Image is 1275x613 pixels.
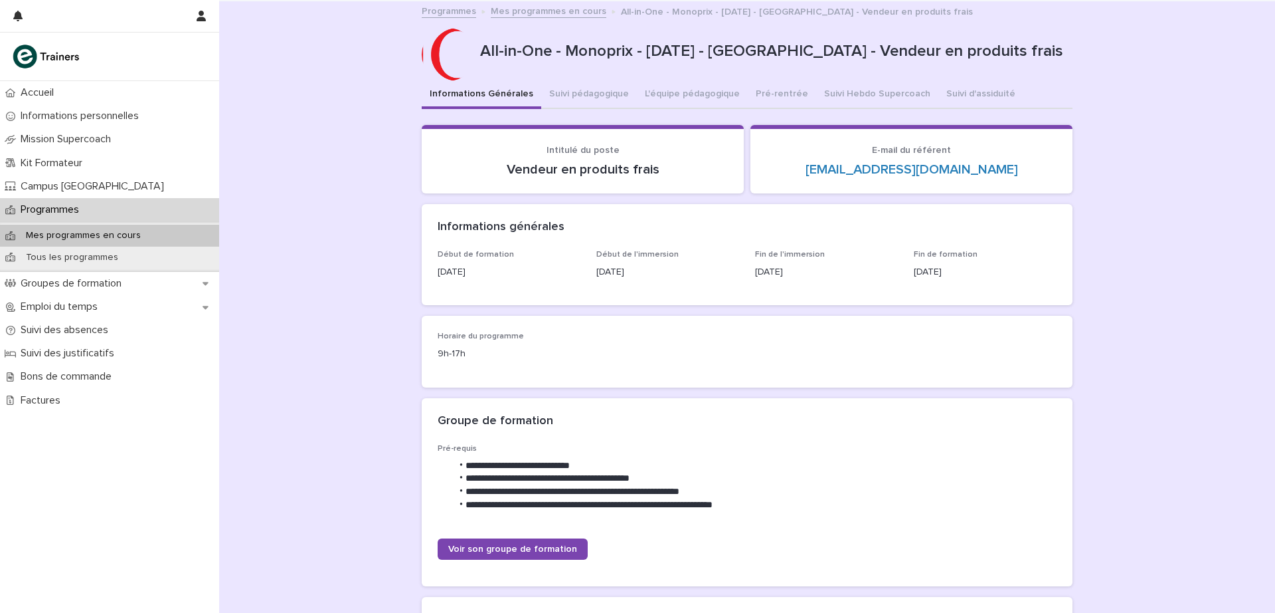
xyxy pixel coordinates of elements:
a: [EMAIL_ADDRESS][DOMAIN_NAME] [806,163,1018,176]
span: Pré-requis [438,445,477,453]
p: All-in-One - Monoprix - [DATE] - [GEOGRAPHIC_DATA] - Vendeur en produits frais [480,42,1067,61]
p: [DATE] [914,265,1057,279]
p: 9h-17h [438,347,634,361]
p: [DATE] [755,265,898,279]
p: All-in-One - Monoprix - [DATE] - [GEOGRAPHIC_DATA] - Vendeur en produits frais [621,3,973,18]
p: [DATE] [438,265,580,279]
p: Mission Supercoach [15,133,122,146]
p: Suivi des justificatifs [15,347,125,360]
button: L'équipe pédagogique [637,81,748,109]
span: Horaire du programme [438,332,524,340]
h2: Informations générales [438,220,564,235]
button: Pré-rentrée [748,81,816,109]
p: Programmes [15,203,90,216]
button: Suivi Hebdo Supercoach [816,81,938,109]
p: Campus [GEOGRAPHIC_DATA] [15,180,175,193]
span: Voir son groupe de formation [448,545,577,554]
a: Voir son groupe de formation [438,539,588,560]
p: Informations personnelles [15,110,149,122]
button: Suivi d'assiduité [938,81,1023,109]
p: Bons de commande [15,370,122,383]
span: Début de l'immersion [596,251,679,259]
p: Groupes de formation [15,277,132,290]
h2: Groupe de formation [438,414,553,429]
span: Fin de formation [914,251,977,259]
p: Suivi des absences [15,324,119,336]
p: Tous les programmes [15,252,129,263]
p: Mes programmes en cours [15,230,151,241]
a: Programmes [422,3,476,18]
span: E-mail du référent [872,146,951,155]
button: Suivi pédagogique [541,81,637,109]
p: Accueil [15,86,64,99]
button: Informations Générales [422,81,541,109]
a: Mes programmes en cours [491,3,606,18]
p: Kit Formateur [15,157,93,170]
img: K0CqGN7SDeD6s4JG8KQk [11,43,84,70]
p: [DATE] [596,265,739,279]
p: Factures [15,394,71,407]
span: Début de formation [438,251,514,259]
p: Emploi du temps [15,301,108,313]
p: Vendeur en produits frais [438,162,728,178]
span: Intitulé du poste [547,146,620,155]
span: Fin de l'immersion [755,251,825,259]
